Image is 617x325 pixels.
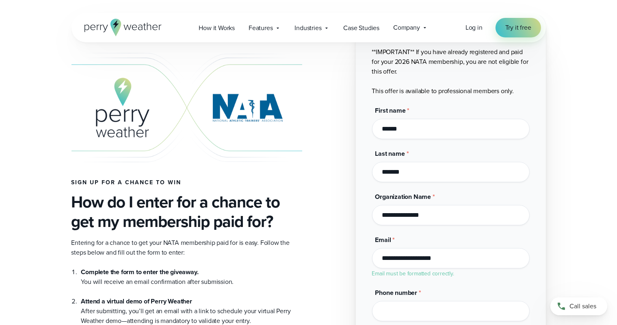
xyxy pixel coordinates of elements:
a: Case Studies [337,20,387,36]
span: Email [375,235,391,244]
span: Last name [375,149,405,158]
span: Try it free [505,23,531,33]
div: **IMPORTANT** If you have already registered and paid for your 2026 NATA membership, you are not ... [372,24,530,96]
strong: Complete the form to enter the giveaway. [81,267,199,277]
span: Case Studies [344,23,380,33]
span: Phone number [375,288,418,297]
span: First name [375,106,406,115]
h3: How do I enter for a chance to get my membership paid for? [71,192,302,231]
span: How it Works [199,23,235,33]
li: You will receive an email confirmation after submission. [81,267,302,287]
span: Log in [465,23,483,32]
span: Call sales [569,301,596,311]
a: How it Works [192,20,242,36]
p: Entering for a chance to get your NATA membership paid for is easy. Follow the steps below and fi... [71,238,302,257]
h4: Sign up for a chance to win [71,179,302,186]
span: Company [393,23,420,33]
span: Organization Name [375,192,431,201]
span: Features [249,23,273,33]
label: Email must be formatted correctly. [372,269,454,278]
span: Industries [295,23,322,33]
a: Log in [465,23,483,33]
strong: Attend a virtual demo of Perry Weather [81,297,192,306]
a: Call sales [550,297,607,315]
a: Try it free [496,18,541,37]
